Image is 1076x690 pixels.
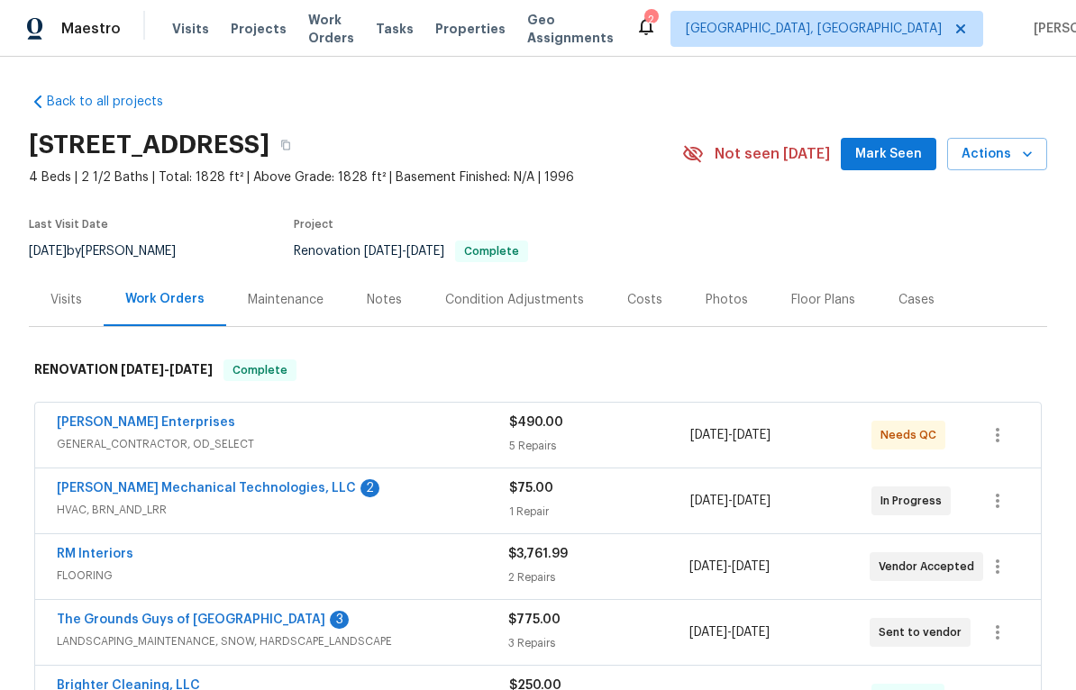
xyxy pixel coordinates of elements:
span: Sent to vendor [879,623,969,641]
span: [DATE] [29,245,67,258]
div: Work Orders [125,290,205,308]
a: [PERSON_NAME] Enterprises [57,416,235,429]
div: 5 Repairs [509,437,690,455]
div: 2 [644,11,657,29]
div: 1 Repair [509,503,690,521]
div: Visits [50,291,82,309]
button: Mark Seen [841,138,936,171]
span: [DATE] [733,495,771,507]
a: RM Interiors [57,548,133,560]
div: 3 [330,611,349,629]
span: [DATE] [733,429,771,441]
div: Costs [627,291,662,309]
div: 2 Repairs [508,568,688,586]
span: [DATE] [364,245,402,258]
span: Properties [435,20,506,38]
span: Complete [457,246,526,257]
span: [DATE] [689,560,727,573]
span: $3,761.99 [508,548,568,560]
span: [DATE] [732,560,770,573]
span: Mark Seen [855,143,922,166]
h6: RENOVATION [34,359,213,381]
span: - [689,558,770,576]
span: [DATE] [121,363,164,376]
span: - [690,426,771,444]
button: Copy Address [269,129,302,161]
span: Not seen [DATE] [715,145,830,163]
span: Geo Assignments [527,11,614,47]
span: Maestro [61,20,121,38]
span: Work Orders [308,11,354,47]
span: [DATE] [690,495,728,507]
span: - [689,623,770,641]
span: Tasks [376,23,414,35]
div: by [PERSON_NAME] [29,241,197,262]
span: [DATE] [690,429,728,441]
span: Actions [962,143,1033,166]
div: Notes [367,291,402,309]
span: [GEOGRAPHIC_DATA], [GEOGRAPHIC_DATA] [686,20,942,38]
span: Vendor Accepted [879,558,981,576]
span: $75.00 [509,482,553,495]
div: 2 [360,479,379,497]
span: Needs QC [880,426,944,444]
span: - [690,492,771,510]
span: - [121,363,213,376]
span: [DATE] [169,363,213,376]
span: GENERAL_CONTRACTOR, OD_SELECT [57,435,509,453]
span: LANDSCAPING_MAINTENANCE, SNOW, HARDSCAPE_LANDSCAPE [57,632,508,650]
span: [DATE] [406,245,444,258]
span: $490.00 [509,416,563,429]
span: 4 Beds | 2 1/2 Baths | Total: 1828 ft² | Above Grade: 1828 ft² | Basement Finished: N/A | 1996 [29,168,682,186]
a: Back to all projects [29,93,202,111]
span: Projects [231,20,287,38]
div: Floor Plans [791,291,855,309]
div: Cases [898,291,935,309]
span: - [364,245,444,258]
span: [DATE] [689,626,727,639]
div: 3 Repairs [508,634,688,652]
span: FLOORING [57,567,508,585]
div: Condition Adjustments [445,291,584,309]
span: $775.00 [508,613,561,626]
a: The Grounds Guys of [GEOGRAPHIC_DATA] [57,613,325,626]
div: Photos [706,291,748,309]
span: HVAC, BRN_AND_LRR [57,501,509,519]
span: Renovation [294,245,528,258]
span: Last Visit Date [29,219,108,230]
span: Visits [172,20,209,38]
span: Project [294,219,333,230]
a: [PERSON_NAME] Mechanical Technologies, LLC [57,482,356,495]
div: RENOVATION [DATE]-[DATE]Complete [29,341,1047,399]
h2: [STREET_ADDRESS] [29,136,269,154]
div: Maintenance [248,291,324,309]
span: Complete [225,361,295,379]
span: In Progress [880,492,949,510]
button: Actions [947,138,1047,171]
span: [DATE] [732,626,770,639]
